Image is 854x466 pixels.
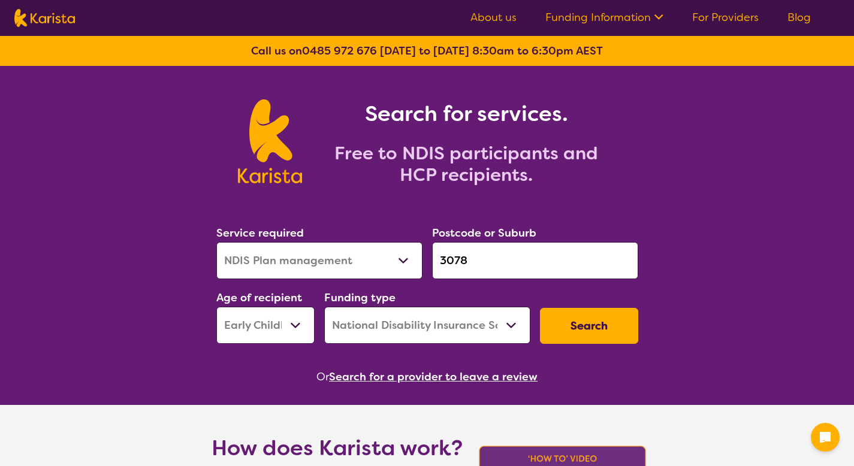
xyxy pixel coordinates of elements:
a: 0485 972 676 [302,44,377,58]
a: Blog [787,10,811,25]
a: For Providers [692,10,759,25]
img: Karista logo [14,9,75,27]
h2: Free to NDIS participants and HCP recipients. [316,143,616,186]
img: Karista logo [238,99,302,183]
a: Funding Information [545,10,663,25]
h1: How does Karista work? [212,434,463,462]
label: Age of recipient [216,291,302,305]
button: Search for a provider to leave a review [329,368,538,386]
label: Service required [216,226,304,240]
input: Type [432,242,638,279]
h1: Search for services. [316,99,616,128]
button: Search [540,308,638,344]
b: Call us on [DATE] to [DATE] 8:30am to 6:30pm AEST [251,44,603,58]
span: Or [316,368,329,386]
a: About us [470,10,517,25]
label: Postcode or Suburb [432,226,536,240]
label: Funding type [324,291,396,305]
